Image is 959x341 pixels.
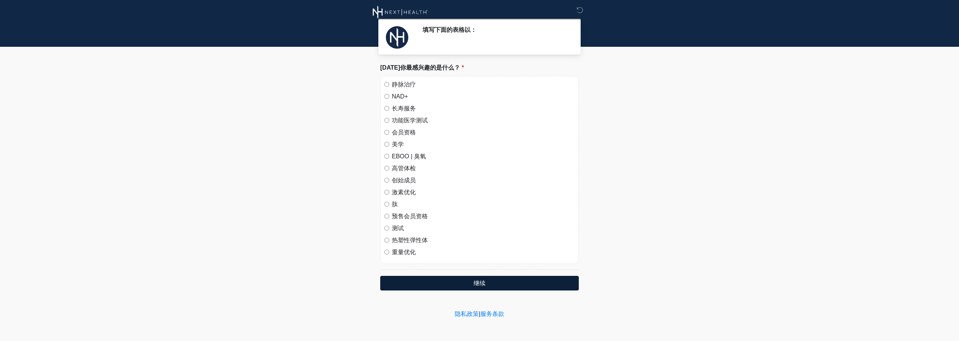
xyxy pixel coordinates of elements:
[392,249,416,255] font: 重量优化
[384,202,389,207] input: 肽
[384,166,389,171] input: 高管体检
[386,26,408,49] img: 特工阿凡达
[384,226,389,231] input: 测试
[373,6,428,19] img: 下一个健康健康标志
[384,238,389,243] input: 热塑性弹性体
[423,27,477,33] font: 填写下面的表格以：
[384,82,389,87] input: 静脉治疗
[392,129,416,136] font: 会员资格
[480,311,504,317] a: 服务条款
[455,311,479,317] a: 隐私政策
[392,165,416,171] font: 高管体检
[392,153,426,159] font: EBOO | 臭氧
[392,201,398,207] font: 肽
[392,213,428,219] font: 预售会员资格
[384,118,389,123] input: 功能医学测试
[392,177,416,183] font: 创始成员
[384,178,389,183] input: 创始成员
[384,214,389,219] input: 预售会员资格
[384,106,389,111] input: 长寿服务
[384,190,389,195] input: 激素优化
[392,117,428,124] font: 功能医学测试
[384,154,389,159] input: EBOO | 臭氧
[384,250,389,255] input: 重量优化
[392,81,416,88] font: 静脉治疗
[380,64,460,71] font: [DATE]你最感兴趣的是什么？
[392,141,404,147] font: 美学
[392,225,404,231] font: 测试
[392,237,428,243] font: 热塑性弹性体
[384,94,389,99] input: NAD+
[474,280,485,286] font: 继续
[392,105,416,112] font: 长寿服务
[384,130,389,135] input: 会员资格
[384,142,389,147] input: 美学
[479,311,480,317] font: |
[380,276,579,290] button: 继续
[392,93,408,100] font: NAD+
[392,189,416,195] font: 激素优化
